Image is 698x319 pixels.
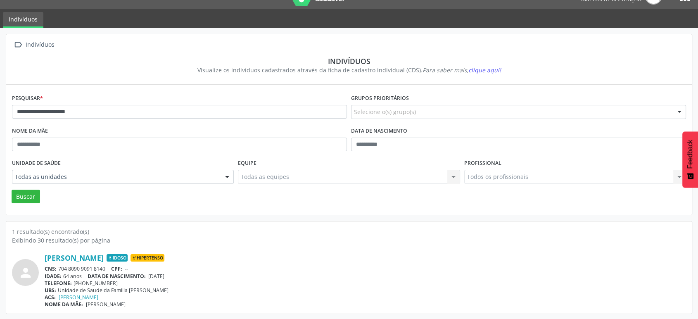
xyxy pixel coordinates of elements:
a: [PERSON_NAME] [45,253,104,262]
span: Idoso [107,254,128,262]
div: 64 anos [45,273,686,280]
span: UBS: [45,287,56,294]
span: IDADE: [45,273,62,280]
button: Feedback - Mostrar pesquisa [682,131,698,188]
label: Pesquisar [12,92,43,105]
a:  Indivíduos [12,39,56,51]
label: Equipe [238,157,256,170]
span: clique aqui! [468,66,501,74]
span: NOME DA MÃE: [45,301,83,308]
span: Selecione o(s) grupo(s) [354,107,416,116]
div: Visualize os indivíduos cadastrados através da ficha de cadastro individual (CDS). [18,66,680,74]
label: Nome da mãe [12,125,48,138]
span: TELEFONE: [45,280,72,287]
div: Unidade de Saude da Familia [PERSON_NAME] [45,287,686,294]
div: Indivíduos [24,39,56,51]
div: 1 resultado(s) encontrado(s) [12,227,686,236]
span: Todas as unidades [15,173,217,181]
span: Hipertenso [131,254,164,262]
label: Data de nascimento [351,125,407,138]
div: 704 8090 9091 8140 [45,265,686,272]
span: DATA DE NASCIMENTO: [88,273,146,280]
div: Indivíduos [18,57,680,66]
span: ACS: [45,294,56,301]
label: Grupos prioritários [351,92,409,105]
i: person [18,265,33,280]
a: Indivíduos [3,12,43,28]
i:  [12,39,24,51]
span: [PERSON_NAME] [86,301,126,308]
a: [PERSON_NAME] [59,294,98,301]
div: [PHONE_NUMBER] [45,280,686,287]
button: Buscar [12,190,40,204]
div: Exibindo 30 resultado(s) por página [12,236,686,245]
span: CPF: [111,265,122,272]
span: [DATE] [148,273,164,280]
i: Para saber mais, [423,66,501,74]
label: Unidade de saúde [12,157,61,170]
span: Feedback [686,140,694,169]
span: -- [125,265,128,272]
label: Profissional [464,157,501,170]
span: CNS: [45,265,57,272]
